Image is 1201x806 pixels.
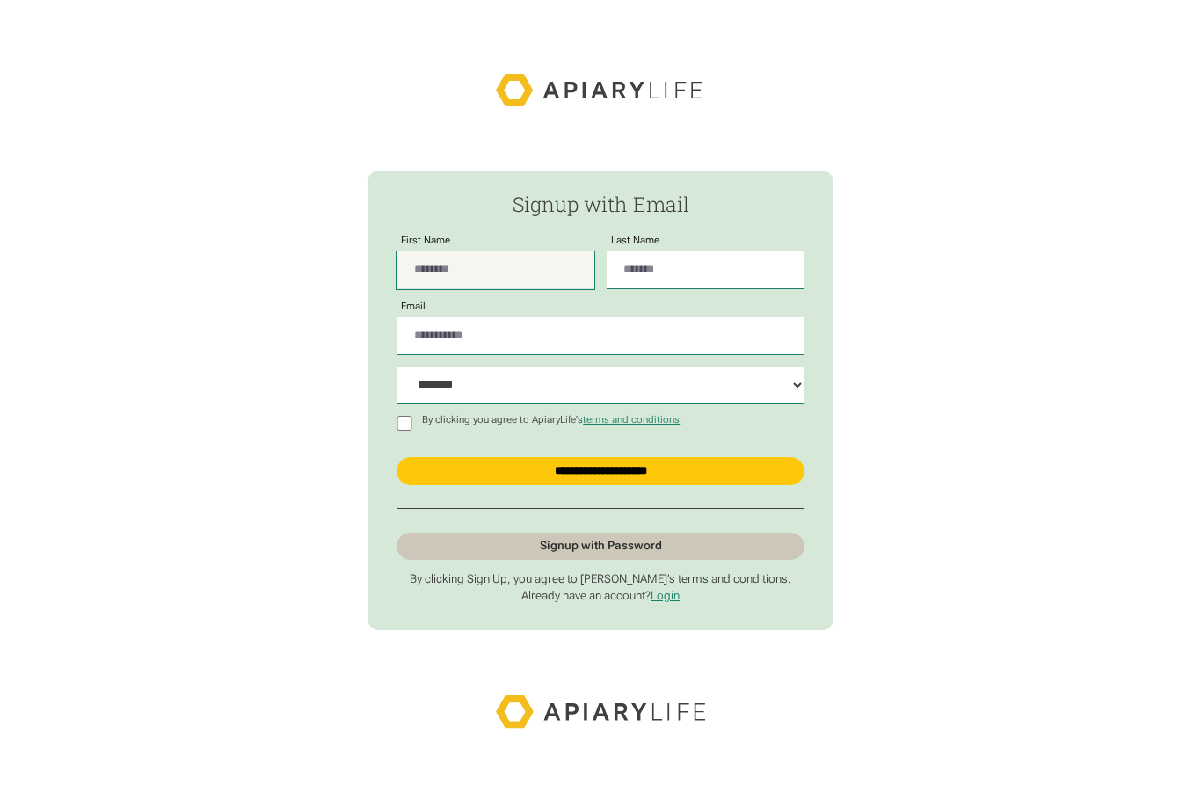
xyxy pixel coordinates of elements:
a: terms and conditions [583,414,680,425]
label: First Name [397,236,455,246]
p: By clicking Sign Up, you agree to [PERSON_NAME]’s terms and conditions. [397,572,804,587]
a: Login [651,589,680,602]
p: Already have an account? [397,589,804,604]
label: Last Name [607,236,665,246]
form: Passwordless Signup [368,171,833,630]
h2: Signup with Email [397,193,804,215]
a: Signup with Password [397,533,804,561]
p: By clicking you agree to ApiaryLife's . [418,415,688,425]
label: Email [397,301,431,312]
